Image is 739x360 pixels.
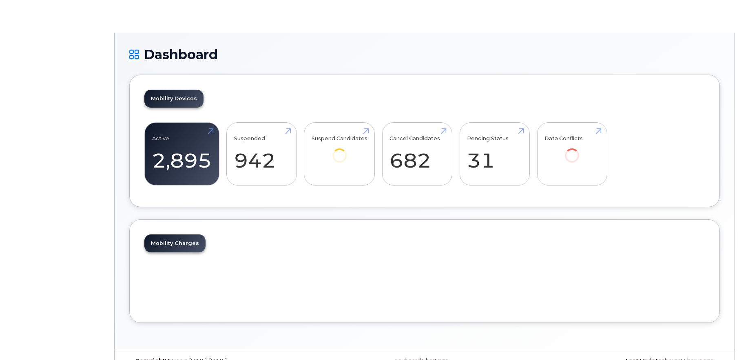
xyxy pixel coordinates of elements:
h1: Dashboard [129,47,720,62]
a: Mobility Devices [144,90,204,108]
a: Data Conflicts [544,127,600,174]
a: Active 2,895 [152,127,212,181]
a: Mobility Charges [144,234,206,252]
a: Pending Status 31 [467,127,522,181]
a: Suspend Candidates [312,127,367,174]
a: Cancel Candidates 682 [389,127,445,181]
a: Suspended 942 [234,127,289,181]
